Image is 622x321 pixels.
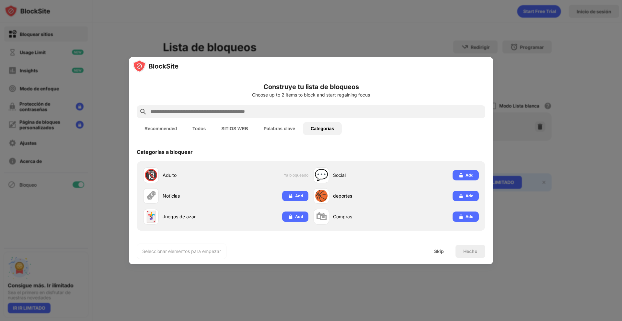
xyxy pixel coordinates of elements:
button: Palabras clave [256,122,303,135]
div: Compras [333,213,396,220]
div: Noticias [163,192,226,199]
div: 🗞 [145,189,156,202]
div: 🛍 [316,210,327,223]
div: Categorías a bloquear [137,149,193,155]
div: Add [295,213,303,220]
button: Recommended [137,122,185,135]
div: 🏀 [315,189,328,202]
img: logo-blocksite.svg [133,60,179,73]
div: deportes [333,192,396,199]
div: Add [466,213,474,220]
div: Choose up to 2 items to block and start regaining focus [137,92,485,97]
div: Add [466,172,474,178]
button: Todos [185,122,213,135]
h6: Construye tu lista de bloqueos [137,82,485,92]
div: Add [295,193,303,199]
div: 🃏 [144,210,158,223]
button: Categorías [303,122,342,135]
span: Ya bloqueado [284,173,308,178]
div: 💬 [315,168,328,182]
div: Juegos de azar [163,213,226,220]
div: Skip [434,249,444,254]
div: Social [333,172,396,178]
div: 🔞 [144,168,158,182]
div: Adulto [163,172,226,178]
div: Seleccionar elementos para empezar [142,248,221,255]
div: Hecho [463,249,478,254]
button: SITIOS WEB [213,122,256,135]
div: Add [466,193,474,199]
img: search.svg [139,108,147,116]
